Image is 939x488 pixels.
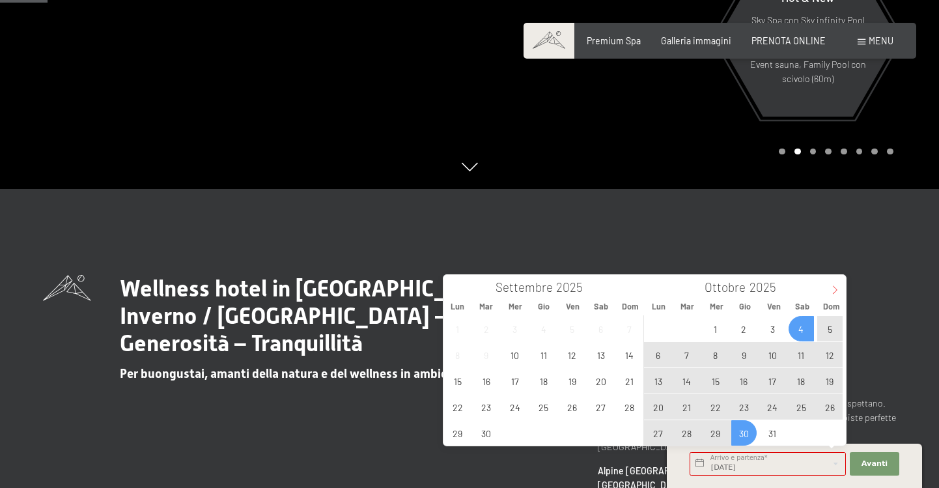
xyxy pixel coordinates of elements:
[531,394,556,420] span: Settembre 25, 2025
[645,394,671,420] span: Ottobre 20, 2025
[529,302,558,311] span: Gio
[789,368,814,394] span: Ottobre 18, 2025
[473,368,499,394] span: Settembre 16, 2025
[531,342,556,367] span: Settembre 11, 2025
[789,342,814,367] span: Ottobre 11, 2025
[502,316,527,341] span: Settembre 3, 2025
[789,394,814,420] span: Ottobre 25, 2025
[443,302,472,311] span: Lun
[559,394,585,420] span: Settembre 26, 2025
[759,302,788,311] span: Ven
[850,452,899,476] button: Avanti
[674,368,699,394] span: Ottobre 14, 2025
[794,149,801,155] div: Carousel Page 2 (Current Slide)
[674,342,699,367] span: Ottobre 7, 2025
[120,366,582,381] span: Per buongustai, amanti della natura e del wellness in ambiente lussuoso e generoso
[473,394,499,420] span: Settembre 23, 2025
[674,420,699,446] span: Ottobre 28, 2025
[746,280,789,294] input: Year
[673,302,702,311] span: Mar
[587,35,641,46] a: Premium Spa
[869,35,893,46] span: Menu
[760,342,785,367] span: Ottobre 10, 2025
[445,342,470,367] span: Settembre 8, 2025
[588,368,613,394] span: Settembre 20, 2025
[788,302,817,311] span: Sab
[553,280,596,294] input: Year
[617,394,642,420] span: Settembre 28, 2025
[531,316,556,341] span: Settembre 4, 2025
[810,149,817,155] div: Carousel Page 3
[774,149,893,155] div: Carousel Pagination
[731,420,757,446] span: Ottobre 30, 2025
[760,394,785,420] span: Ottobre 24, 2025
[588,316,613,341] span: Settembre 6, 2025
[473,420,499,446] span: Settembre 30, 2025
[617,342,642,367] span: Settembre 14, 2025
[445,420,470,446] span: Settembre 29, 2025
[120,275,537,356] span: Wellness hotel in [GEOGRAPHIC_DATA] & Inverno / [GEOGRAPHIC_DATA] – Natura – Generosità – Tranqui...
[617,316,642,341] span: Settembre 7, 2025
[703,342,728,367] span: Ottobre 8, 2025
[588,342,613,367] span: Settembre 13, 2025
[817,342,843,367] span: Ottobre 12, 2025
[862,459,888,469] span: Avanti
[473,342,499,367] span: Settembre 9, 2025
[789,316,814,341] span: Ottobre 4, 2025
[703,368,728,394] span: Ottobre 15, 2025
[871,149,878,155] div: Carousel Page 7
[645,342,671,367] span: Ottobre 6, 2025
[645,368,671,394] span: Ottobre 13, 2025
[731,302,759,311] span: Gio
[702,302,731,311] span: Mer
[531,368,556,394] span: Settembre 18, 2025
[817,302,846,311] span: Dom
[703,420,728,446] span: Ottobre 29, 2025
[731,316,757,341] span: Ottobre 2, 2025
[502,394,527,420] span: Settembre 24, 2025
[661,35,731,46] a: Galleria immagini
[856,149,863,155] div: Carousel Page 6
[751,35,826,46] a: PRENOTA ONLINE
[473,316,499,341] span: Settembre 2, 2025
[472,302,501,311] span: Mar
[746,13,870,87] p: Sky Spa con Sky infinity Pool 23m, grande Whirlpool e Sky Sauna, Outdoor Lounge, nuova Event saun...
[445,316,470,341] span: Settembre 1, 2025
[445,394,470,420] span: Settembre 22, 2025
[817,368,843,394] span: Ottobre 19, 2025
[645,302,673,311] span: Lun
[760,368,785,394] span: Ottobre 17, 2025
[496,281,553,294] span: Settembre
[588,394,613,420] span: Settembre 27, 2025
[559,368,585,394] span: Settembre 19, 2025
[502,368,527,394] span: Settembre 17, 2025
[817,316,843,341] span: Ottobre 5, 2025
[731,394,757,420] span: Ottobre 23, 2025
[703,316,728,341] span: Ottobre 1, 2025
[587,302,615,311] span: Sab
[674,394,699,420] span: Ottobre 21, 2025
[502,342,527,367] span: Settembre 10, 2025
[841,149,847,155] div: Carousel Page 5
[559,342,585,367] span: Settembre 12, 2025
[501,302,529,311] span: Mer
[887,149,893,155] div: Carousel Page 8
[825,149,832,155] div: Carousel Page 4
[731,368,757,394] span: Ottobre 16, 2025
[703,394,728,420] span: Ottobre 22, 2025
[705,281,746,294] span: Ottobre
[559,316,585,341] span: Settembre 5, 2025
[616,302,645,311] span: Dom
[731,342,757,367] span: Ottobre 9, 2025
[617,368,642,394] span: Settembre 21, 2025
[779,149,785,155] div: Carousel Page 1
[760,420,785,446] span: Ottobre 31, 2025
[558,302,587,311] span: Ven
[760,316,785,341] span: Ottobre 3, 2025
[445,368,470,394] span: Settembre 15, 2025
[645,420,671,446] span: Ottobre 27, 2025
[817,394,843,420] span: Ottobre 26, 2025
